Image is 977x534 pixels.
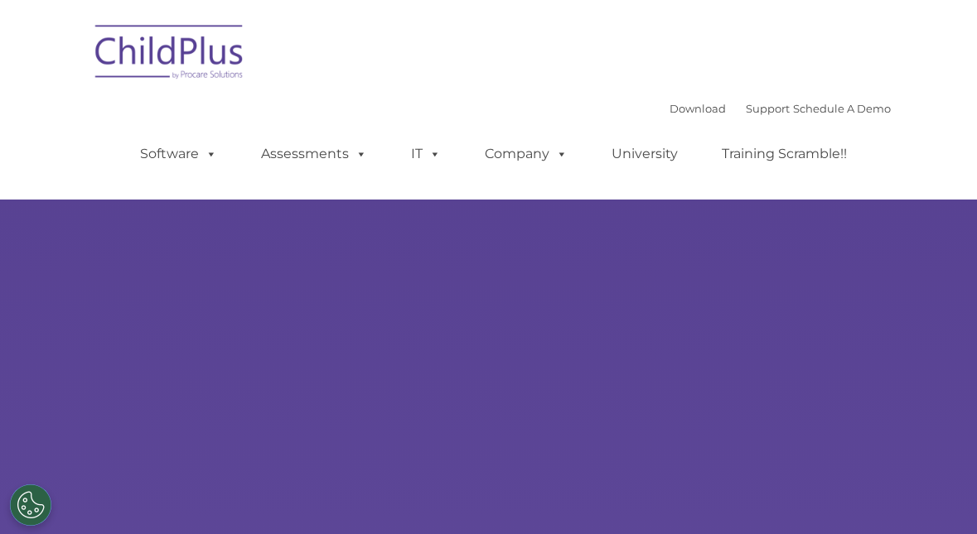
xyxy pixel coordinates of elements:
[10,484,51,526] button: Cookies Settings
[394,137,457,171] a: IT
[670,102,891,115] font: |
[595,137,694,171] a: University
[670,102,726,115] a: Download
[746,102,790,115] a: Support
[244,137,384,171] a: Assessments
[123,137,234,171] a: Software
[793,102,891,115] a: Schedule A Demo
[705,137,863,171] a: Training Scramble!!
[87,13,253,96] img: ChildPlus by Procare Solutions
[468,137,584,171] a: Company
